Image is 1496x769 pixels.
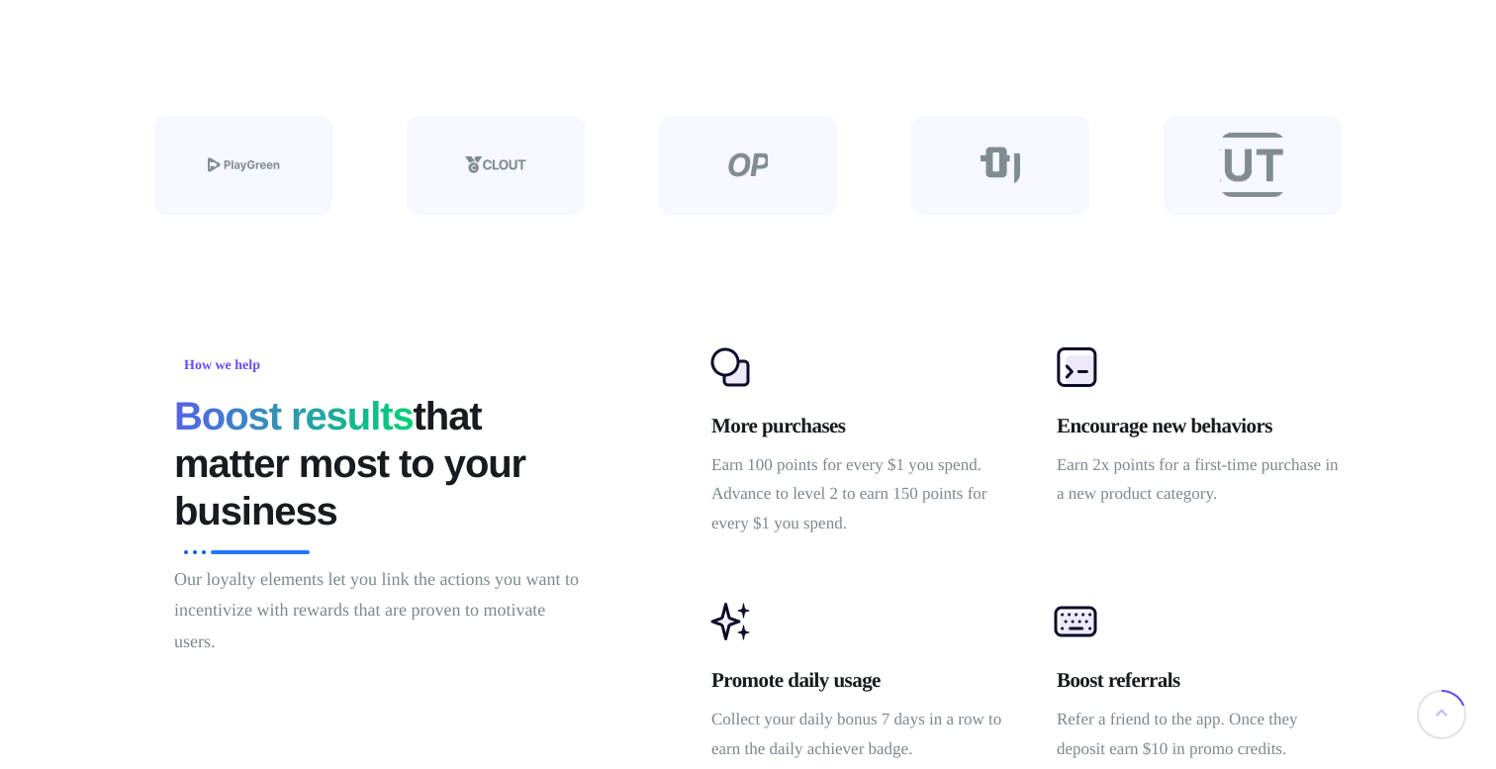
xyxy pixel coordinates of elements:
[208,145,280,185] img: Clients - Playgreen company logo
[728,145,768,185] img: Clients - Shopcash company logo
[1057,665,1348,695] h4: Boost referrals
[465,145,526,185] img: Clients - clout company logo
[1052,598,1099,645] img: boost referrals - icon
[711,705,1002,764] p: Collect your daily bonus 7 days in a row to earn the daily achiever badge.
[1052,598,1348,764] a: boost referrals - icon Boost referrals Refer a friend to the app. Once they deposit earn $10 in p...
[174,393,414,440] span: Boost results
[706,598,1002,764] a: promote daily usage - icon Promote daily usage Collect your daily bonus 7 days in a row to earn t...
[174,564,591,658] p: Our loyalty elements let you link the actions you want to incentivize with rewards that are prove...
[1057,411,1348,440] h4: Encourage new behaviors
[1052,343,1100,391] img: Encourage new behaviors - icon
[981,145,1020,185] img: Clients - Voopty company logo
[711,450,1002,538] p: Earn 100 points for every $1 you spend. Advance to level 2 to earn 150 points for every $1 you sp...
[711,665,1002,695] h4: Promote daily usage
[706,598,754,645] img: promote daily usage - icon
[1052,343,1348,510] a: Encourage new behaviors - icon Encourage new behaviors Earn 2x points for a first-time purchase i...
[706,343,754,391] img: More purchases - icon
[1057,450,1348,510] p: Earn 2x points for a first-time purchase in a new product category.
[1220,133,1285,198] img: Clients - Kutt company logo
[1057,705,1348,764] p: Refer a friend to the app. Once they deposit earn $10 in promo credits.
[174,393,591,535] h2: that matter most to your business
[174,353,270,379] h6: How we help
[711,411,1002,440] h4: More purchases
[706,343,1002,538] a: More purchases - icon More purchases Earn 100 points for every $1 you spend. Advance to level 2 t...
